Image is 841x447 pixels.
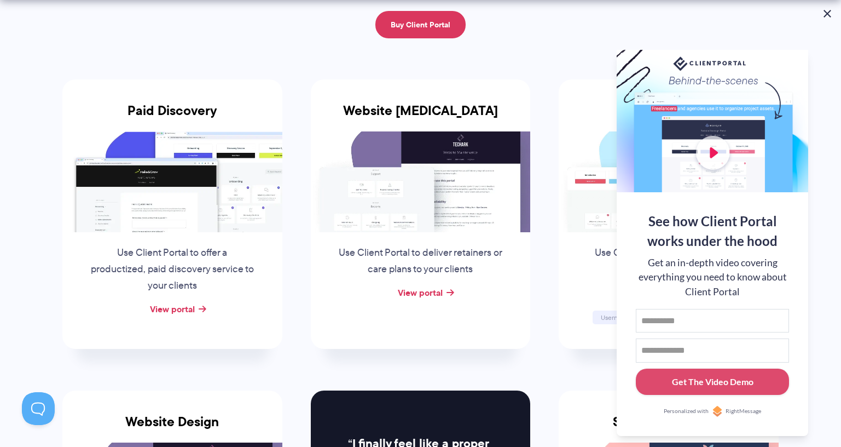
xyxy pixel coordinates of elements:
div: Get an in-depth video covering everything you need to know about Client Portal [636,256,789,299]
span: RightMessage [726,407,761,416]
h3: Website [MEDICAL_DATA] [311,103,531,131]
button: Get The Video Demo [636,369,789,396]
div: See how Client Portal works under the hood [636,211,789,251]
h3: Website Design [62,414,282,443]
h3: School and Parent [559,414,779,443]
img: Personalized with RightMessage [712,406,723,417]
a: Personalized withRightMessage [636,406,789,417]
p: Use Client Portal as a simple online course supplement [585,245,752,278]
p: Use Client Portal to deliver retainers or care plans to your clients [337,245,503,278]
span: Personalized with [664,407,709,416]
a: Buy Client Portal [375,11,466,38]
div: Get The Video Demo [672,375,753,388]
iframe: Toggle Customer Support [22,392,55,425]
span: Username [601,313,631,322]
h3: Online Course [559,103,779,131]
p: Use Client Portal to offer a productized, paid discovery service to your clients [89,245,256,294]
a: View portal [398,286,443,299]
h3: Paid Discovery [62,103,282,131]
a: View portal [150,302,195,316]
